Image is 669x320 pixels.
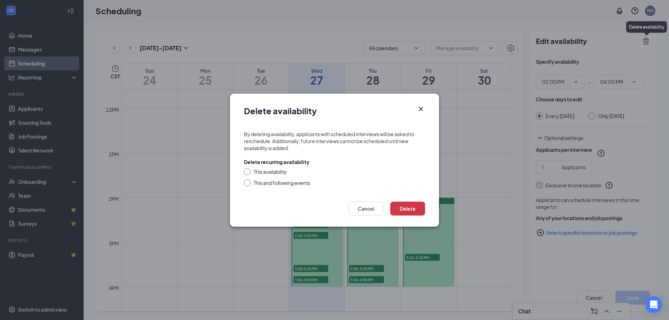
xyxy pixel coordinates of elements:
button: Close [417,105,425,113]
div: This availability [254,168,287,175]
button: Delete [390,202,425,216]
div: By deleting availability, applicants with scheduled interviews will be asked to reschedule. Addit... [244,131,425,151]
button: Cancel [348,202,383,216]
div: Delete availability [626,21,667,33]
div: Open Intercom Messenger [645,296,662,313]
div: This and following events [254,179,310,186]
div: Delete recurring availability [244,158,309,165]
svg: Cross [417,105,425,113]
h1: Delete availability [244,105,317,117]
